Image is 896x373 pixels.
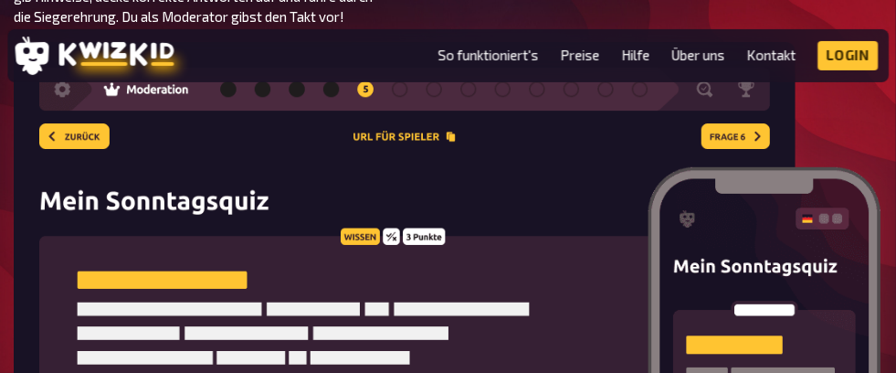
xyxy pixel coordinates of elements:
[747,48,796,63] a: Kontakt
[818,41,879,70] a: Login
[561,48,600,63] a: Preise
[622,48,650,63] a: Hilfe
[438,48,539,63] a: So funktioniert's
[672,48,725,63] a: Über uns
